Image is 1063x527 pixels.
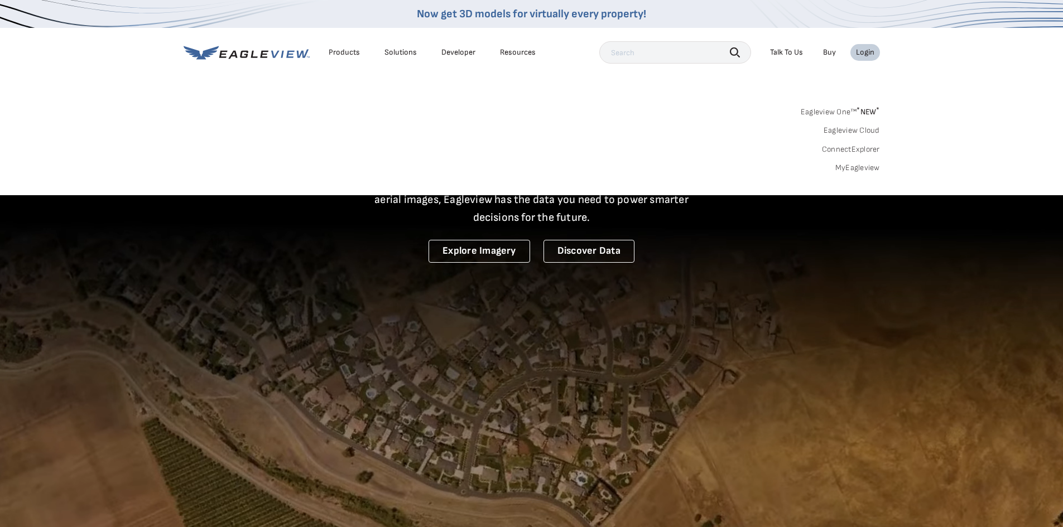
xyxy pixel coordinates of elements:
[835,163,880,173] a: MyEagleview
[824,125,880,136] a: Eagleview Cloud
[384,47,417,57] div: Solutions
[329,47,360,57] div: Products
[857,107,879,117] span: NEW
[801,104,880,117] a: Eagleview One™*NEW*
[770,47,803,57] div: Talk To Us
[823,47,836,57] a: Buy
[441,47,475,57] a: Developer
[500,47,536,57] div: Resources
[822,144,880,154] a: ConnectExplorer
[599,41,751,64] input: Search
[543,240,634,263] a: Discover Data
[417,7,646,21] a: Now get 3D models for virtually every property!
[429,240,530,263] a: Explore Imagery
[856,47,874,57] div: Login
[361,173,703,226] p: A new era starts here. Built on more than 3.5 billion high-resolution aerial images, Eagleview ha...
